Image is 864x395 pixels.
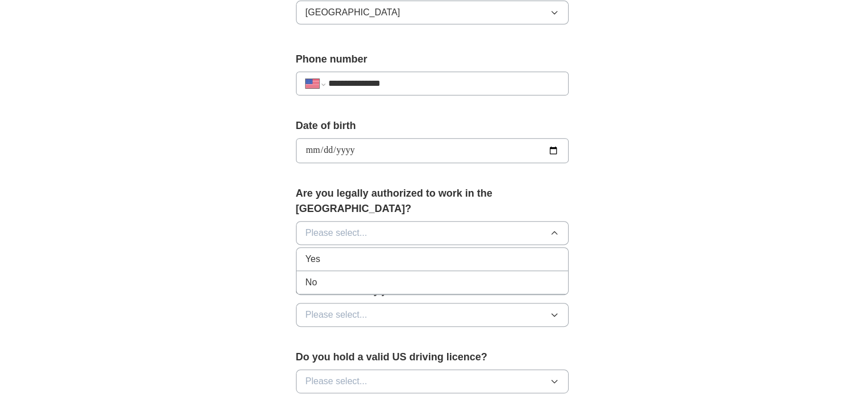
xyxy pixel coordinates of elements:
span: No [306,276,317,289]
button: [GEOGRAPHIC_DATA] [296,1,569,24]
span: [GEOGRAPHIC_DATA] [306,6,400,19]
label: Do you hold a valid US driving licence? [296,350,569,365]
span: Yes [306,252,320,266]
label: Phone number [296,52,569,67]
button: Please select... [296,369,569,393]
label: Are you legally authorized to work in the [GEOGRAPHIC_DATA]? [296,186,569,217]
span: Please select... [306,375,368,388]
label: Date of birth [296,118,569,134]
span: Please select... [306,226,368,240]
span: Please select... [306,308,368,322]
button: Please select... [296,303,569,327]
button: Please select... [296,221,569,245]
